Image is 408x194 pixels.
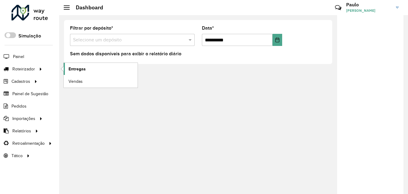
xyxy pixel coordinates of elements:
[202,24,214,32] label: Data
[18,32,41,40] label: Simulação
[11,153,23,159] span: Tático
[346,2,391,8] h3: Paulo
[11,103,27,109] span: Pedidos
[70,4,103,11] h2: Dashboard
[13,53,24,60] span: Painel
[332,1,345,14] a: Contato Rápido
[346,8,391,13] span: [PERSON_NAME]
[12,115,35,122] span: Importações
[69,66,86,72] span: Entregas
[64,63,138,75] a: Entregas
[70,50,181,57] label: Sem dados disponíveis para exibir o relatório diário
[12,66,35,72] span: Roteirizador
[12,128,31,134] span: Relatórios
[12,140,45,147] span: Retroalimentação
[273,34,282,46] button: Choose Date
[70,24,113,32] label: Filtrar por depósito
[11,78,30,85] span: Cadastros
[69,78,83,85] span: Vendas
[12,91,48,97] span: Painel de Sugestão
[64,75,138,87] a: Vendas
